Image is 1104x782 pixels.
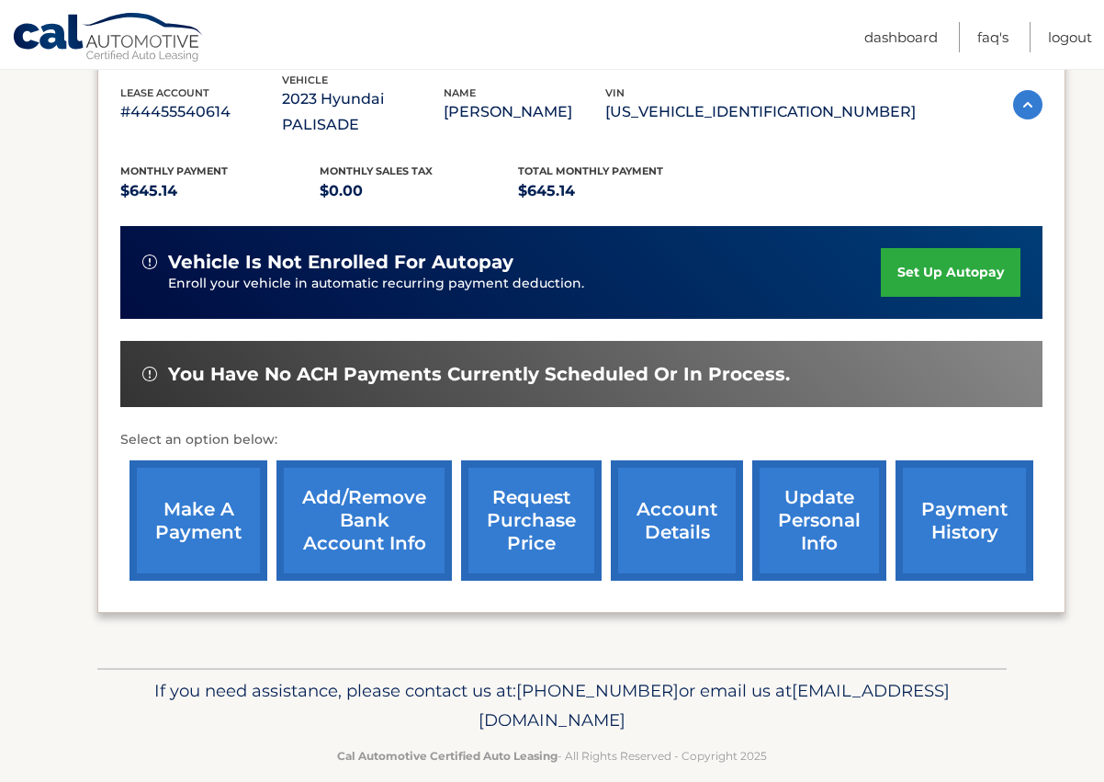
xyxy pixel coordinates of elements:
[896,460,1033,581] a: payment history
[864,22,938,52] a: Dashboard
[444,86,476,99] span: name
[320,178,519,204] p: $0.00
[120,164,228,177] span: Monthly Payment
[282,86,444,138] p: 2023 Hyundai PALISADE
[1013,90,1042,119] img: accordion-active.svg
[337,749,558,763] strong: Cal Automotive Certified Auto Leasing
[518,164,663,177] span: Total Monthly Payment
[12,12,205,65] a: Cal Automotive
[881,248,1020,297] a: set up autopay
[109,746,995,765] p: - All Rights Reserved - Copyright 2025
[142,367,157,381] img: alert-white.svg
[120,178,320,204] p: $645.14
[109,676,995,735] p: If you need assistance, please contact us at: or email us at
[168,251,513,274] span: vehicle is not enrolled for autopay
[605,86,625,99] span: vin
[120,99,282,125] p: #44455540614
[276,460,452,581] a: Add/Remove bank account info
[977,22,1008,52] a: FAQ's
[516,680,679,701] span: [PHONE_NUMBER]
[142,255,157,269] img: alert-white.svg
[518,178,717,204] p: $645.14
[479,680,950,731] span: [EMAIL_ADDRESS][DOMAIN_NAME]
[168,274,881,294] p: Enroll your vehicle in automatic recurring payment deduction.
[120,86,209,99] span: lease account
[752,460,886,581] a: update personal info
[444,99,605,125] p: [PERSON_NAME]
[611,460,743,581] a: account details
[168,363,790,386] span: You have no ACH payments currently scheduled or in process.
[130,460,267,581] a: make a payment
[282,74,328,86] span: vehicle
[1048,22,1092,52] a: Logout
[120,429,1042,451] p: Select an option below:
[461,460,602,581] a: request purchase price
[605,99,916,125] p: [US_VEHICLE_IDENTIFICATION_NUMBER]
[320,164,433,177] span: Monthly sales Tax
